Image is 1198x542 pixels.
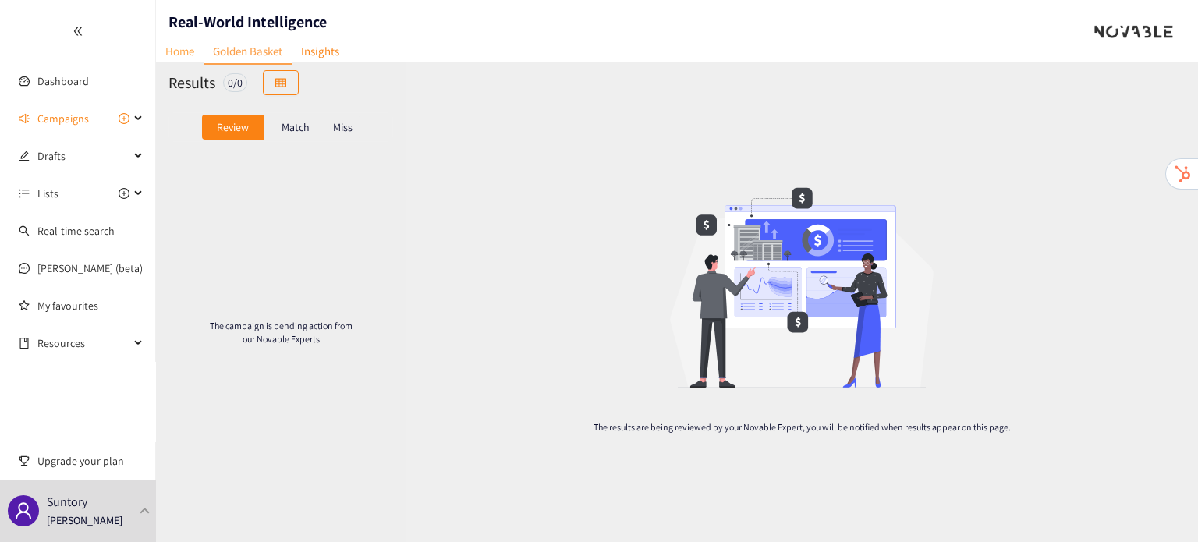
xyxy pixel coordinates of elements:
span: Upgrade your plan [37,445,144,476]
p: Match [282,121,310,133]
span: table [275,77,286,90]
a: Golden Basket [204,39,292,65]
p: The campaign is pending action from our Novable Experts [206,319,356,345]
span: Lists [37,178,58,209]
a: Dashboard [37,74,89,88]
iframe: Chat Widget [1120,467,1198,542]
span: trophy [19,455,30,466]
span: sound [19,113,30,124]
h2: Results [168,72,215,94]
span: plus-circle [119,113,129,124]
a: Home [156,39,204,63]
p: The results are being reviewed by your Novable Expert, you will be notified when results appear o... [573,420,1030,434]
span: user [14,501,33,520]
p: Review [217,121,249,133]
div: 0 / 0 [223,73,247,92]
p: [PERSON_NAME] [47,512,122,529]
p: Suntory [47,492,87,512]
span: Campaigns [37,103,89,134]
span: double-left [73,26,83,37]
span: Resources [37,328,129,359]
span: book [19,338,30,349]
span: edit [19,151,30,161]
span: plus-circle [119,188,129,199]
span: Drafts [37,140,129,172]
a: Insights [292,39,349,63]
button: table [263,70,299,95]
a: My favourites [37,290,144,321]
p: Miss [333,121,353,133]
a: Real-time search [37,224,115,238]
a: [PERSON_NAME] (beta) [37,261,143,275]
span: unordered-list [19,188,30,199]
h1: Real-World Intelligence [168,11,327,33]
